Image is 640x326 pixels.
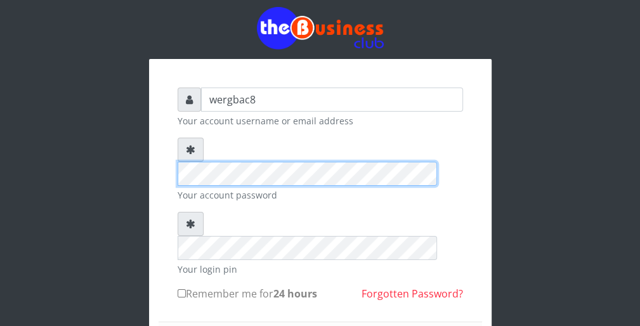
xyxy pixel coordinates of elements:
small: Your account username or email address [178,114,463,127]
b: 24 hours [273,287,317,301]
a: Forgotten Password? [362,287,463,301]
label: Remember me for [178,286,317,301]
small: Your login pin [178,263,463,276]
small: Your account password [178,188,463,202]
input: Username or email address [201,88,463,112]
input: Remember me for24 hours [178,289,186,297]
